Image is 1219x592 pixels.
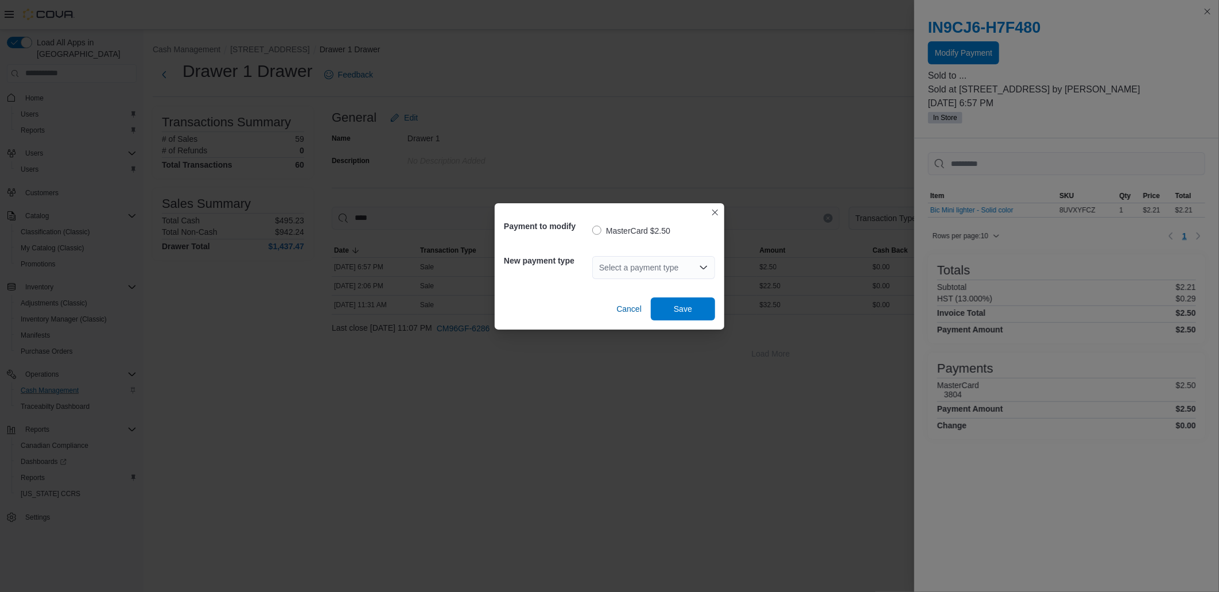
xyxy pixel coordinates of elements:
button: Cancel [612,297,646,320]
label: MasterCard $2.50 [592,224,670,238]
button: Save [651,297,715,320]
span: Save [674,303,692,315]
h5: Payment to modify [504,215,590,238]
h5: New payment type [504,249,590,272]
button: Closes this modal window [708,206,722,219]
input: Accessible screen reader label [599,261,600,274]
span: Cancel [616,303,642,315]
button: Open list of options [699,263,708,272]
